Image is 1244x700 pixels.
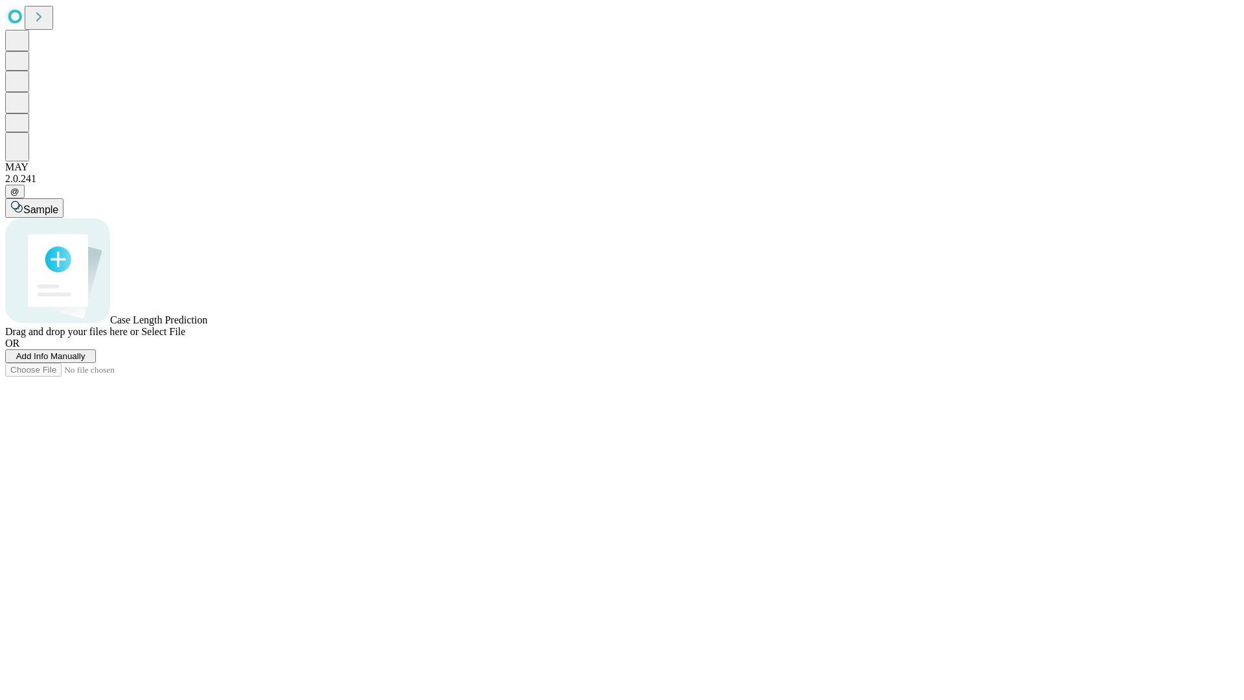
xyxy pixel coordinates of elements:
button: Sample [5,198,63,218]
div: MAY [5,161,1239,173]
div: 2.0.241 [5,173,1239,185]
span: Case Length Prediction [110,314,207,325]
span: Select File [141,326,185,337]
span: Add Info Manually [16,351,86,361]
button: @ [5,185,25,198]
span: Sample [23,204,58,215]
span: @ [10,187,19,196]
span: OR [5,338,19,349]
button: Add Info Manually [5,349,96,363]
span: Drag and drop your files here or [5,326,139,337]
